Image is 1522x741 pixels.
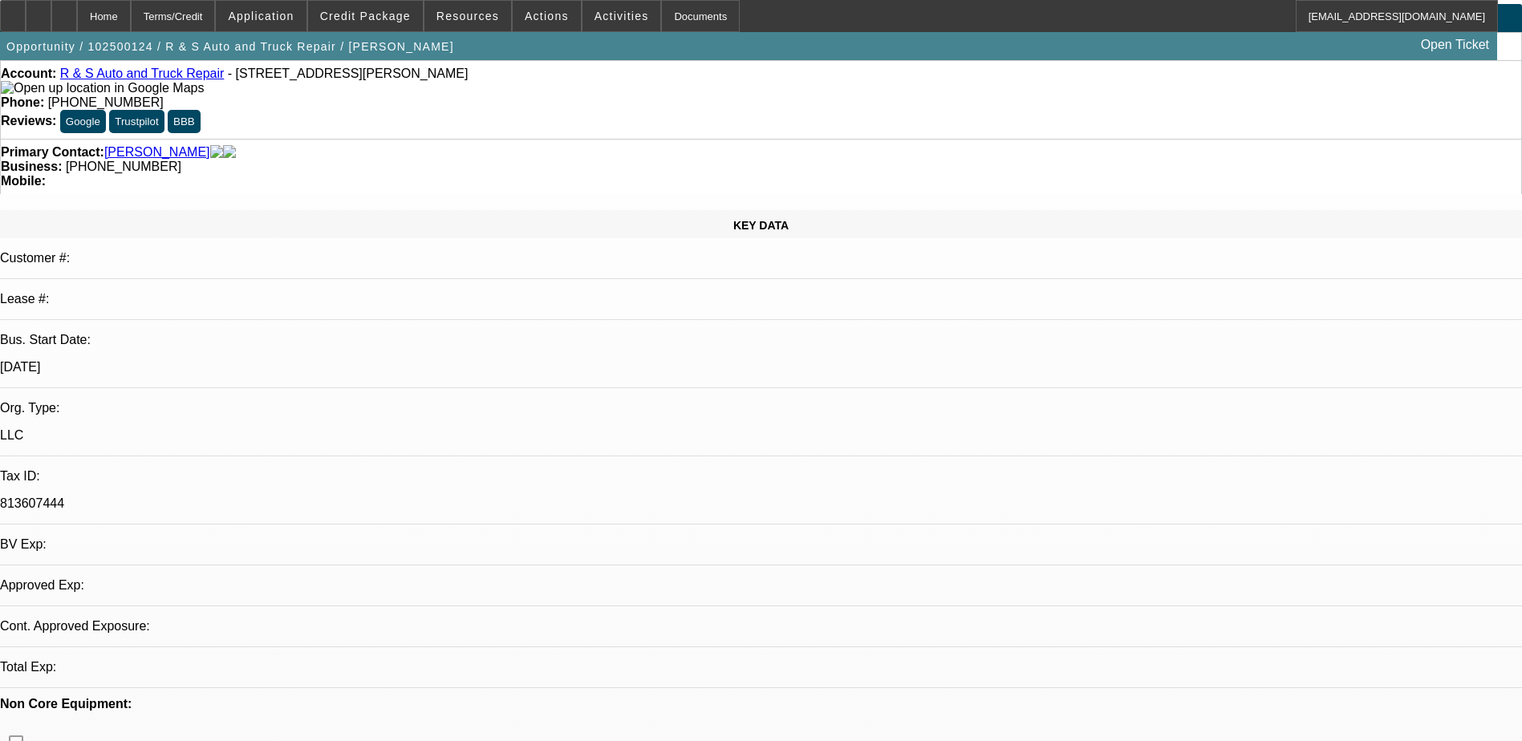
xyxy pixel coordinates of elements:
[168,110,201,133] button: BBB
[1,160,62,173] strong: Business:
[424,1,511,31] button: Resources
[60,110,106,133] button: Google
[223,145,236,160] img: linkedin-icon.png
[48,95,164,109] span: [PHONE_NUMBER]
[1,95,44,109] strong: Phone:
[436,10,499,22] span: Resources
[308,1,423,31] button: Credit Package
[582,1,661,31] button: Activities
[525,10,569,22] span: Actions
[1,174,46,188] strong: Mobile:
[1,114,56,128] strong: Reviews:
[228,67,469,80] span: - [STREET_ADDRESS][PERSON_NAME]
[216,1,306,31] button: Application
[1,81,204,95] a: View Google Maps
[210,145,223,160] img: facebook-icon.png
[1,145,104,160] strong: Primary Contact:
[104,145,210,160] a: [PERSON_NAME]
[60,67,225,80] a: R & S Auto and Truck Repair
[66,160,181,173] span: [PHONE_NUMBER]
[1,67,56,80] strong: Account:
[1,81,204,95] img: Open up location in Google Maps
[109,110,164,133] button: Trustpilot
[228,10,294,22] span: Application
[595,10,649,22] span: Activities
[513,1,581,31] button: Actions
[320,10,411,22] span: Credit Package
[6,40,454,53] span: Opportunity / 102500124 / R & S Auto and Truck Repair / [PERSON_NAME]
[1414,31,1496,59] a: Open Ticket
[733,219,789,232] span: KEY DATA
